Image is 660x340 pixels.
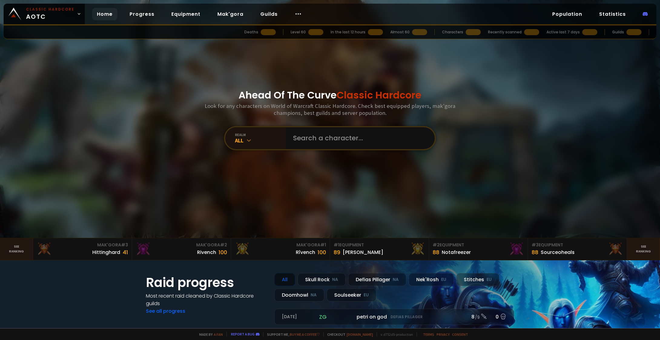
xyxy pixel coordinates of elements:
span: # 3 [121,242,128,248]
a: Mak'gora [213,8,248,20]
div: Rivench [197,248,216,256]
span: # 1 [334,242,339,248]
h1: Ahead Of The Curve [239,88,421,102]
div: Recently scanned [488,29,522,35]
div: Mak'Gora [235,242,326,248]
div: Equipment [433,242,524,248]
a: Home [92,8,117,20]
span: v. d752d5 - production [377,332,413,337]
div: Notafreezer [442,248,471,256]
div: Guilds [612,29,624,35]
span: # 1 [320,242,326,248]
a: Terms [423,332,434,337]
div: Level 60 [291,29,306,35]
div: Deaths [244,29,258,35]
div: Active last 7 days [546,29,580,35]
div: Nek'Rosh [409,273,454,286]
span: # 2 [220,242,227,248]
span: # 3 [532,242,539,248]
a: See all progress [146,308,185,315]
a: Guilds [256,8,282,20]
small: EU [441,277,446,283]
div: Mak'Gora [37,242,128,248]
a: Mak'Gora#2Rivench100 [132,238,231,260]
div: Skull Rock [298,273,346,286]
h1: Raid progress [146,273,267,292]
small: NA [332,277,338,283]
a: Population [547,8,587,20]
a: [DATE]zgpetri on godDefias Pillager8 /90 [274,309,514,325]
h3: Look for any characters on World of Warcraft Classic Hardcore. Check best equipped players, mak'g... [202,102,458,116]
div: In the last 12 hours [331,29,365,35]
div: Defias Pillager [348,273,406,286]
a: #3Equipment88Sourceoheals [528,238,627,260]
div: 100 [318,248,326,256]
a: Privacy [437,332,450,337]
div: Equipment [334,242,425,248]
span: Support me, [263,332,320,337]
a: #2Equipment88Notafreezer [429,238,528,260]
div: Stitches [456,273,499,286]
span: # 2 [433,242,440,248]
div: Rîvench [296,248,315,256]
div: 88 [532,248,538,256]
small: EU [487,277,492,283]
small: EU [364,292,369,298]
span: Made by [196,332,223,337]
a: Consent [452,332,468,337]
div: Mak'Gora [136,242,227,248]
a: Progress [125,8,159,20]
div: Doomhowl [274,288,324,302]
div: Almost 60 [390,29,410,35]
div: Hittinghard [92,248,120,256]
small: Classic Hardcore [26,7,74,12]
div: All [274,273,295,286]
div: Sourceoheals [541,248,575,256]
a: [DOMAIN_NAME] [347,332,373,337]
div: Characters [442,29,463,35]
span: Classic Hardcore [337,88,421,102]
a: Seeranking [627,238,660,260]
a: Statistics [594,8,631,20]
a: Mak'Gora#1Rîvench100 [231,238,330,260]
div: Soulseeker [327,288,376,302]
a: Buy me a coffee [290,332,320,337]
a: Report a bug [231,332,255,336]
div: All [235,137,286,144]
span: AOTC [26,7,74,21]
a: #1Equipment89[PERSON_NAME] [330,238,429,260]
div: [PERSON_NAME] [343,248,383,256]
div: Equipment [532,242,623,248]
a: Equipment [167,8,205,20]
small: NA [393,277,399,283]
div: 89 [334,248,340,256]
small: NA [311,292,317,298]
span: Checkout [323,332,373,337]
a: Classic HardcoreAOTC [4,4,85,24]
a: Mak'Gora#3Hittinghard41 [33,238,132,260]
input: Search a character... [289,127,427,149]
div: 41 [123,248,128,256]
div: realm [235,132,286,137]
div: 100 [219,248,227,256]
a: a fan [214,332,223,337]
div: 88 [433,248,439,256]
h4: Most recent raid cleaned by Classic Hardcore guilds [146,292,267,307]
